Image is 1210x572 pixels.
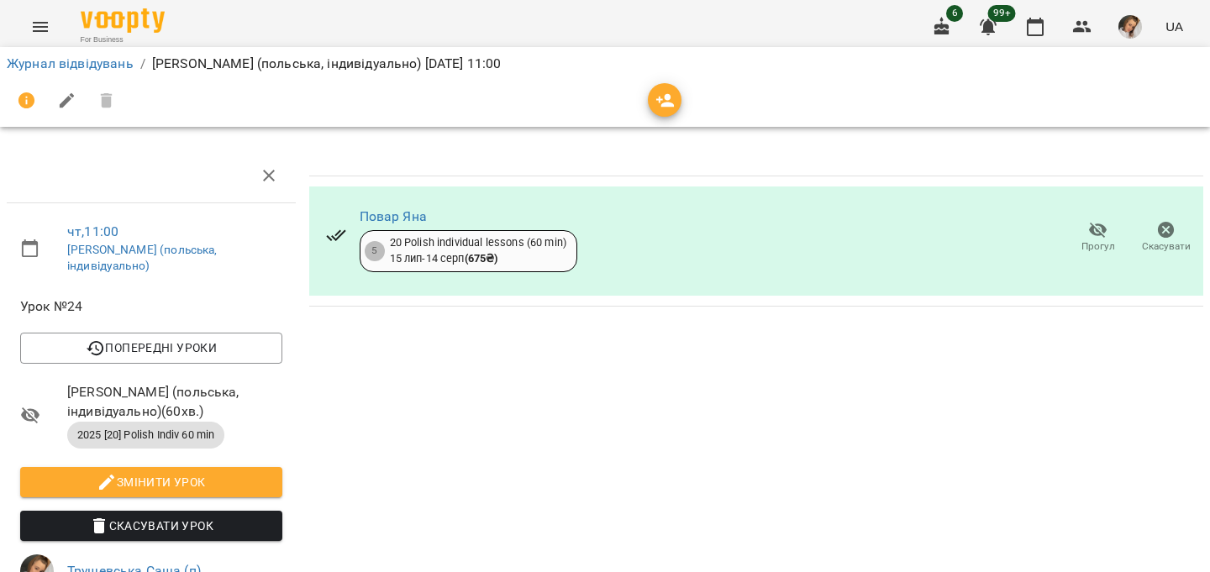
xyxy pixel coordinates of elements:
a: Повар Яна [360,208,427,224]
button: Скасувати [1132,214,1200,261]
div: 20 Polish individual lessons (60 min) 15 лип - 14 серп [390,235,566,266]
span: 99+ [988,5,1016,22]
span: 6 [946,5,963,22]
div: 5 [365,241,385,261]
button: Змінити урок [20,467,282,497]
button: Прогул [1064,214,1132,261]
a: [PERSON_NAME] (польська, індивідуально) [67,243,218,273]
b: ( 675 ₴ ) [465,252,498,265]
span: Скасувати [1142,239,1191,254]
button: UA [1159,11,1190,42]
li: / [140,54,145,74]
p: [PERSON_NAME] (польська, індивідуально) [DATE] 11:00 [152,54,502,74]
img: ca64c4ce98033927e4211a22b84d869f.JPG [1118,15,1142,39]
nav: breadcrumb [7,54,1203,74]
span: For Business [81,34,165,45]
span: Змінити урок [34,472,269,492]
span: Прогул [1081,239,1115,254]
button: Попередні уроки [20,333,282,363]
span: Урок №24 [20,296,282,317]
a: чт , 11:00 [67,223,118,239]
span: [PERSON_NAME] (польська, індивідуально) ( 60 хв. ) [67,382,282,422]
span: Скасувати Урок [34,516,269,536]
span: UA [1165,18,1183,35]
span: Попередні уроки [34,338,269,358]
button: Menu [20,7,60,47]
a: Журнал відвідувань [7,55,134,71]
img: Voopty Logo [81,8,165,33]
span: 2025 [20] Polish Indiv 60 min [67,428,224,443]
button: Скасувати Урок [20,511,282,541]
